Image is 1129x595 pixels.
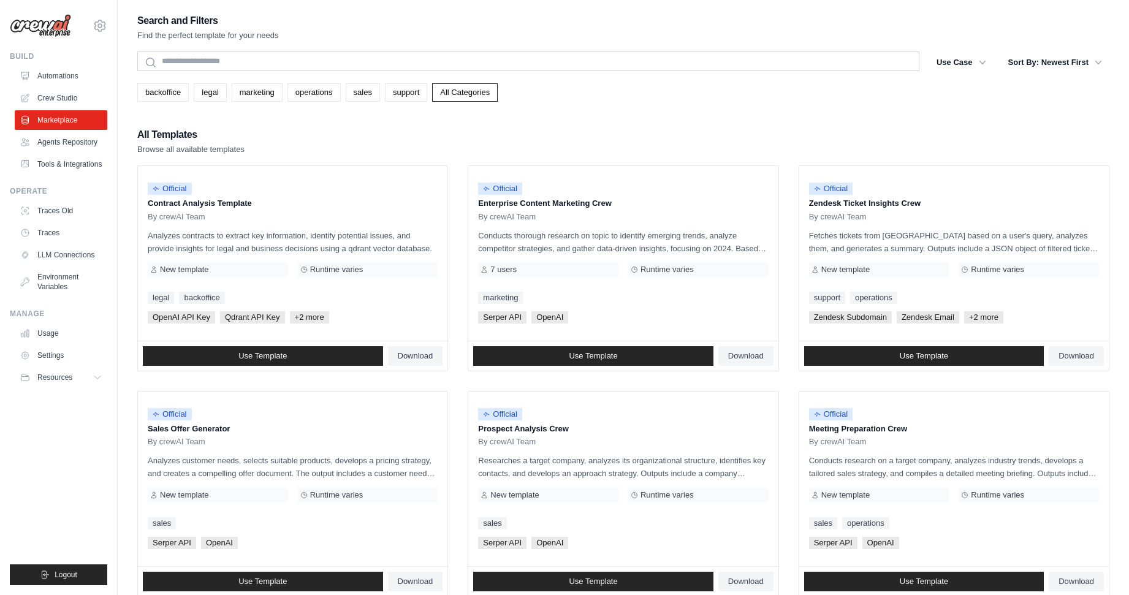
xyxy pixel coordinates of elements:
a: backoffice [179,292,224,304]
p: Conducts research on a target company, analyzes industry trends, develops a tailored sales strate... [809,454,1099,480]
span: Download [1059,351,1094,361]
span: Download [728,351,764,361]
span: Qdrant API Key [220,311,285,324]
a: operations [850,292,897,304]
a: Traces Old [15,201,107,221]
button: Sort By: Newest First [1001,51,1109,74]
a: Download [1049,572,1104,591]
span: Runtime varies [971,490,1024,500]
p: Browse all available templates [137,143,245,156]
a: Crew Studio [15,88,107,108]
span: Official [478,408,522,420]
span: OpenAI [862,537,899,549]
span: Runtime varies [641,265,694,275]
p: Conducts thorough research on topic to identify emerging trends, analyze competitor strategies, a... [478,229,768,255]
a: Download [1049,346,1104,366]
span: New template [821,490,870,500]
a: Use Template [143,572,383,591]
a: Download [388,346,443,366]
a: sales [148,517,176,529]
p: Contract Analysis Template [148,197,438,210]
a: All Categories [432,83,498,102]
a: Download [718,346,774,366]
div: Manage [10,309,107,319]
a: marketing [478,292,523,304]
p: Analyzes contracts to extract key information, identify potential issues, and provide insights fo... [148,229,438,255]
a: legal [194,83,226,102]
p: Fetches tickets from [GEOGRAPHIC_DATA] based on a user's query, analyzes them, and generates a su... [809,229,1099,255]
span: OpenAI API Key [148,311,215,324]
span: Logout [55,570,77,580]
div: Build [10,51,107,61]
span: Zendesk Email [897,311,959,324]
span: +2 more [964,311,1003,324]
span: New template [160,265,208,275]
a: Download [718,572,774,591]
p: Analyzes customer needs, selects suitable products, develops a pricing strategy, and creates a co... [148,454,438,480]
a: Use Template [473,346,713,366]
span: By crewAI Team [809,437,867,447]
span: Runtime varies [641,490,694,500]
a: operations [287,83,341,102]
button: Use Case [929,51,994,74]
button: Resources [15,368,107,387]
span: Official [478,183,522,195]
span: By crewAI Team [809,212,867,222]
a: LLM Connections [15,245,107,265]
a: Traces [15,223,107,243]
span: 7 users [490,265,517,275]
span: Download [398,577,433,586]
span: Official [809,408,853,420]
a: Download [388,572,443,591]
a: legal [148,292,174,304]
span: Serper API [478,537,526,549]
a: support [385,83,427,102]
p: Meeting Preparation Crew [809,423,1099,435]
p: Prospect Analysis Crew [478,423,768,435]
span: Official [148,183,192,195]
a: Agents Repository [15,132,107,152]
a: Tools & Integrations [15,154,107,174]
p: Find the perfect template for your needs [137,29,279,42]
span: Runtime varies [310,265,363,275]
a: Use Template [804,346,1044,366]
p: Researches a target company, analyzes its organizational structure, identifies key contacts, and ... [478,454,768,480]
a: Marketplace [15,110,107,130]
a: sales [478,517,506,529]
span: Use Template [900,577,948,586]
span: Serper API [478,311,526,324]
a: Use Template [473,572,713,591]
span: New template [490,490,539,500]
span: Download [1059,577,1094,586]
a: sales [809,517,837,529]
a: Automations [15,66,107,86]
button: Logout [10,564,107,585]
span: Download [398,351,433,361]
span: New template [821,265,870,275]
span: By crewAI Team [148,437,205,447]
span: Use Template [569,577,617,586]
span: Download [728,577,764,586]
span: Official [148,408,192,420]
span: Zendesk Subdomain [809,311,892,324]
p: Sales Offer Generator [148,423,438,435]
span: Resources [37,373,72,382]
a: marketing [232,83,283,102]
span: By crewAI Team [148,212,205,222]
a: operations [842,517,889,529]
span: Runtime varies [310,490,363,500]
a: Use Template [804,572,1044,591]
span: Official [809,183,853,195]
span: +2 more [290,311,329,324]
span: Runtime varies [971,265,1024,275]
span: OpenAI [531,311,568,324]
span: Use Template [900,351,948,361]
img: Logo [10,14,71,37]
span: Use Template [238,351,287,361]
a: Environment Variables [15,267,107,297]
h2: All Templates [137,126,245,143]
div: Operate [10,186,107,196]
span: OpenAI [531,537,568,549]
a: Settings [15,346,107,365]
a: support [809,292,845,304]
